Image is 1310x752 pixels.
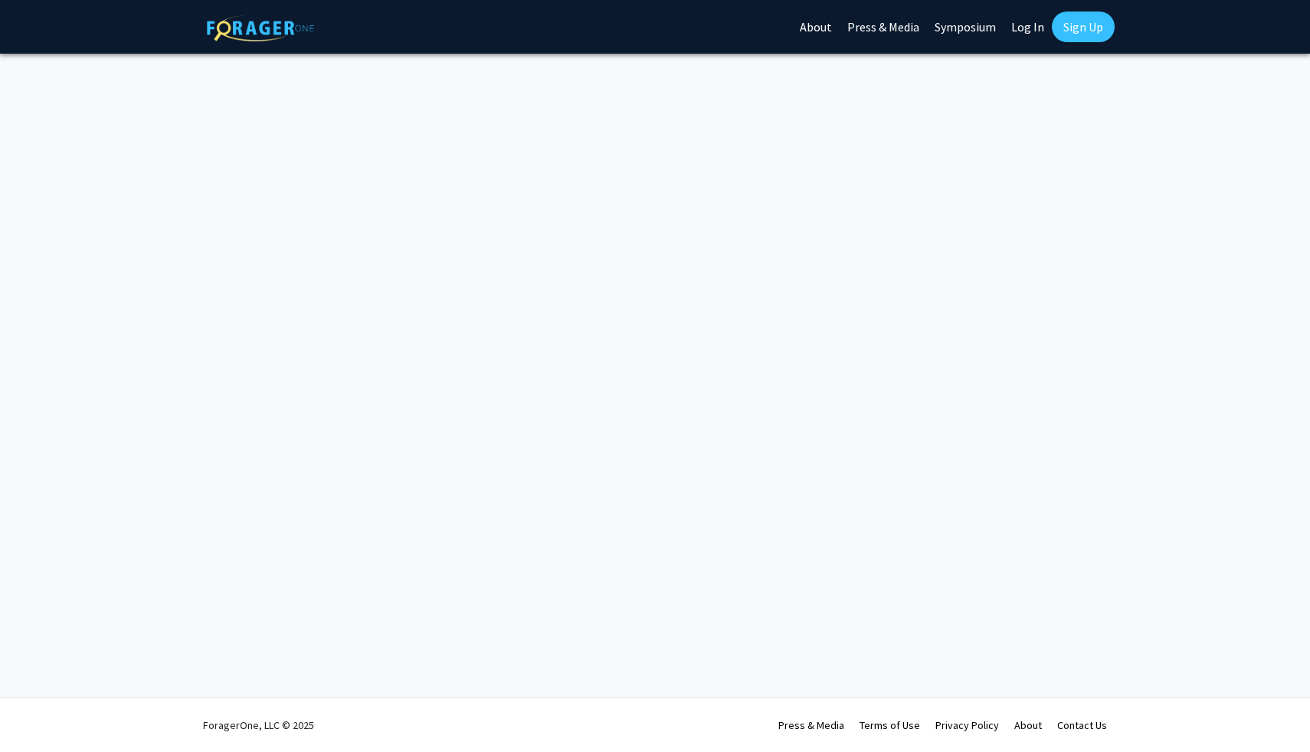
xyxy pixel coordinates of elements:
[778,718,844,732] a: Press & Media
[203,698,314,752] div: ForagerOne, LLC © 2025
[860,718,920,732] a: Terms of Use
[1052,11,1115,42] a: Sign Up
[207,15,314,41] img: ForagerOne Logo
[1014,718,1042,732] a: About
[935,718,999,732] a: Privacy Policy
[1057,718,1107,732] a: Contact Us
